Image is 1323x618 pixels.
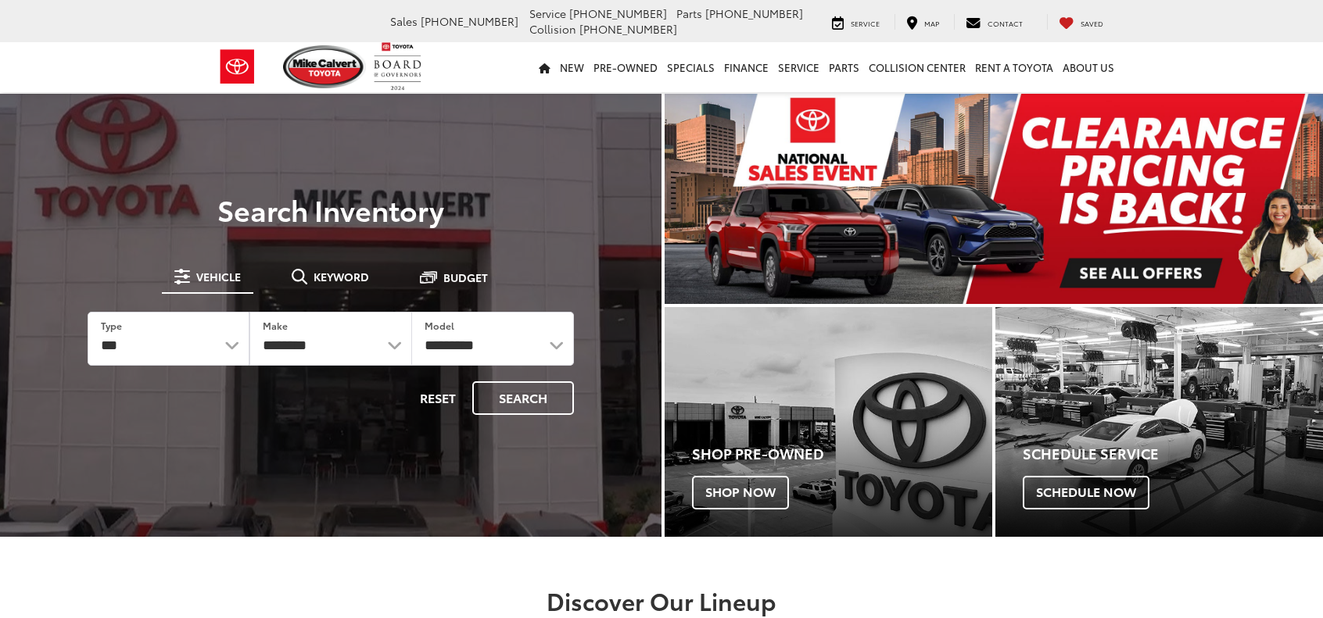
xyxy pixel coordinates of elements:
[425,319,454,332] label: Model
[314,271,369,282] span: Keyword
[705,5,803,21] span: [PHONE_NUMBER]
[662,42,719,92] a: Specials
[970,42,1058,92] a: Rent a Toyota
[283,45,366,88] img: Mike Calvert Toyota
[407,381,469,415] button: Reset
[66,194,596,225] h3: Search Inventory
[719,42,773,92] a: Finance
[665,94,1323,304] div: carousel slide number 1 of 1
[534,42,555,92] a: Home
[773,42,824,92] a: Service
[665,94,1323,304] section: Carousel section with vehicle pictures - may contain disclaimers.
[924,18,939,28] span: Map
[676,5,702,21] span: Parts
[443,272,488,283] span: Budget
[555,42,589,92] a: New
[208,41,267,92] img: Toyota
[569,5,667,21] span: [PHONE_NUMBER]
[692,446,992,462] h4: Shop Pre-Owned
[1058,42,1119,92] a: About Us
[665,307,992,536] a: Shop Pre-Owned Shop Now
[895,14,951,30] a: Map
[263,319,288,332] label: Make
[1023,446,1323,462] h4: Schedule Service
[529,21,576,37] span: Collision
[820,14,891,30] a: Service
[824,42,864,92] a: Parts
[421,13,518,29] span: [PHONE_NUMBER]
[995,307,1323,536] div: Toyota
[579,21,677,37] span: [PHONE_NUMBER]
[954,14,1034,30] a: Contact
[1047,14,1115,30] a: My Saved Vehicles
[692,476,789,509] span: Shop Now
[472,381,574,415] button: Search
[988,18,1023,28] span: Contact
[864,42,970,92] a: Collision Center
[665,307,992,536] div: Toyota
[665,94,1323,304] img: Clearance Pricing Is Back
[110,588,1213,613] h2: Discover Our Lineup
[529,5,566,21] span: Service
[196,271,241,282] span: Vehicle
[1023,476,1149,509] span: Schedule Now
[589,42,662,92] a: Pre-Owned
[1081,18,1103,28] span: Saved
[390,13,418,29] span: Sales
[101,319,122,332] label: Type
[995,307,1323,536] a: Schedule Service Schedule Now
[851,18,880,28] span: Service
